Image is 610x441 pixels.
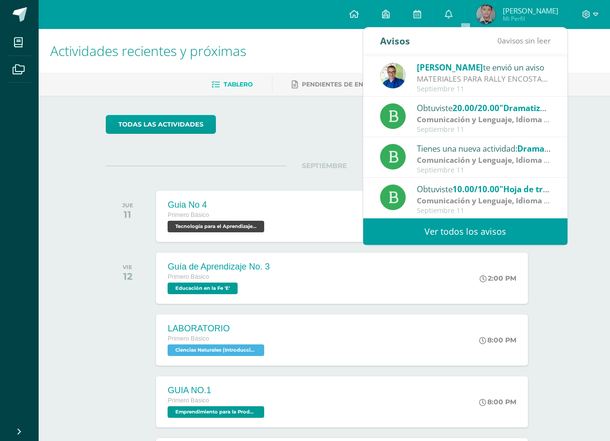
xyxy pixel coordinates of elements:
span: SEPTIEMBRE [286,161,362,170]
div: Obtuviste en [417,101,551,114]
span: avisos sin leer [497,35,551,46]
div: | Zona [417,195,551,206]
div: Septiembre 11 [417,85,551,93]
div: | Zona [417,114,551,125]
div: Tienes una nueva actividad: [417,142,551,155]
img: 202614e4573f8dc58c0c575afb629b9b.png [476,5,496,24]
img: 692ded2a22070436d299c26f70cfa591.png [380,63,406,88]
span: Actividades recientes y próximas [50,42,246,60]
span: [PERSON_NAME] [503,6,558,15]
div: | Zona [417,155,551,166]
span: Ciencias Naturales (Introducción a la Biología) 'E' [168,344,264,356]
div: LABORATORIO [168,324,267,334]
div: 8:00 PM [479,336,516,344]
span: Tecnología para el Aprendizaje y la Comunicación (Informática) 'E' [168,221,264,232]
div: Septiembre 11 [417,126,551,134]
div: 2:00 PM [480,274,516,283]
span: Primero Básico [168,335,209,342]
span: Primero Básico [168,397,209,404]
a: todas las Actividades [106,115,216,134]
a: Tablero [212,77,253,92]
div: Septiembre 11 [417,166,551,174]
a: Pendientes de entrega [292,77,384,92]
a: Ver todos los avisos [363,218,567,245]
span: Tablero [224,81,253,88]
div: GUIA NO.1 [168,385,267,396]
div: Guia No 4 [168,200,267,210]
div: 11 [122,209,133,220]
div: MATERIALES PARA RALLY ENCOSTALADOS: Buena tardes estimados padres de familia y alumnos, según ind... [417,73,551,85]
span: 10.00/10.00 [453,184,499,195]
div: JUE [122,202,133,209]
strong: Comunicación y Lenguaje, Idioma Español [417,195,573,206]
div: Obtuviste en [417,183,551,195]
div: VIE [123,264,132,270]
span: [PERSON_NAME] [417,62,483,73]
span: 0 [497,35,502,46]
div: te envió un aviso [417,61,551,73]
div: Avisos [380,28,410,54]
div: 8:00 PM [479,398,516,406]
span: Emprendimiento para la Productividad 'E' [168,406,264,418]
div: Septiembre 11 [417,207,551,215]
strong: Comunicación y Lenguaje, Idioma Español [417,114,573,125]
span: 20.00/20.00 [453,102,499,114]
strong: Comunicación y Lenguaje, Idioma Español [417,155,573,165]
span: Educación en la Fe 'E' [168,283,238,294]
div: 12 [123,270,132,282]
span: Primero Básico [168,273,209,280]
span: Pendientes de entrega [302,81,384,88]
span: Mi Perfil [503,14,558,23]
span: Primero Básico [168,212,209,218]
div: Guía de Aprendizaje No. 3 [168,262,270,272]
